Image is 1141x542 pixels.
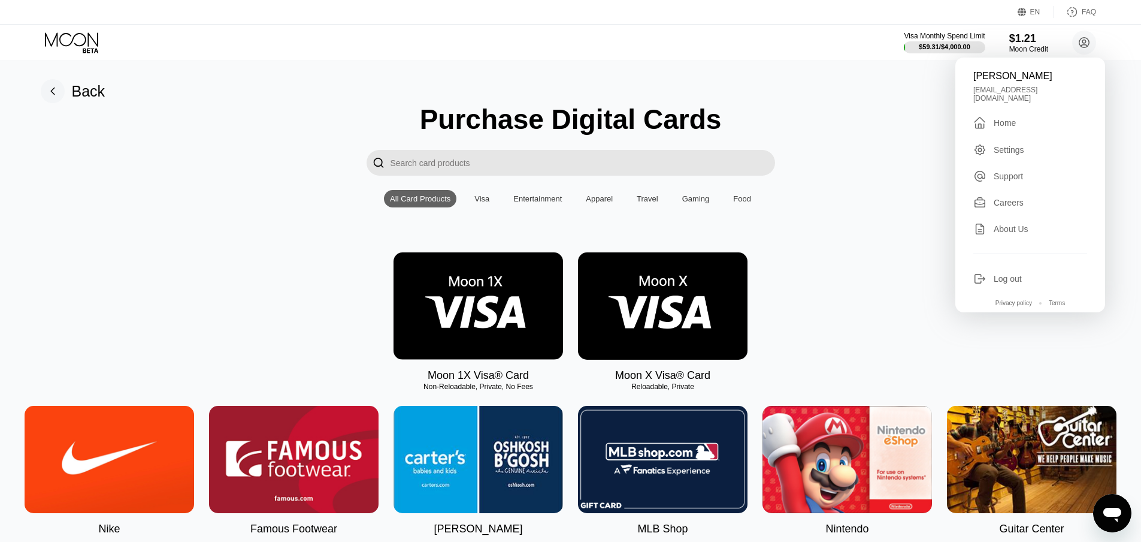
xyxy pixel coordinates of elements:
[1009,45,1048,53] div: Moon Credit
[394,383,563,391] div: Non-Reloadable, Private, No Fees
[391,150,775,176] input: Search card products
[428,369,529,382] div: Moon 1X Visa® Card
[973,196,1087,209] div: Careers
[1030,8,1040,16] div: EN
[994,171,1023,181] div: Support
[973,116,1087,130] div: Home
[999,523,1064,535] div: Guitar Center
[41,79,105,103] div: Back
[1018,6,1054,18] div: EN
[474,194,489,203] div: Visa
[919,43,970,50] div: $59.31 / $4,000.00
[973,71,1087,82] div: [PERSON_NAME]
[586,194,613,203] div: Apparel
[973,170,1087,183] div: Support
[420,103,722,135] div: Purchase Digital Cards
[904,32,985,40] div: Visa Monthly Spend Limit
[994,274,1022,284] div: Log out
[1054,6,1096,18] div: FAQ
[904,32,985,53] div: Visa Monthly Spend Limit$59.31/$4,000.00
[637,523,688,535] div: MLB Shop
[390,194,450,203] div: All Card Products
[676,190,716,207] div: Gaming
[973,116,986,130] div: 
[1049,300,1065,306] div: Terms
[973,86,1087,103] div: [EMAIL_ADDRESS][DOMAIN_NAME]
[434,523,522,535] div: [PERSON_NAME]
[973,143,1087,156] div: Settings
[98,523,120,535] div: Nike
[367,150,391,176] div: 
[733,194,751,203] div: Food
[973,222,1087,236] div: About Us
[994,145,1024,155] div: Settings
[682,194,710,203] div: Gaming
[384,190,456,207] div: All Card Products
[637,194,658,203] div: Travel
[995,300,1032,306] div: Privacy policy
[1093,494,1131,532] iframe: Button to launch messaging window, conversation in progress
[727,190,757,207] div: Food
[994,118,1016,128] div: Home
[468,190,495,207] div: Visa
[507,190,568,207] div: Entertainment
[994,198,1024,207] div: Careers
[578,383,747,391] div: Reloadable, Private
[1082,8,1096,16] div: FAQ
[615,369,710,382] div: Moon X Visa® Card
[1009,32,1048,45] div: $1.21
[250,523,337,535] div: Famous Footwear
[1009,32,1048,53] div: $1.21Moon Credit
[973,272,1087,285] div: Log out
[580,190,619,207] div: Apparel
[631,190,664,207] div: Travel
[72,83,105,100] div: Back
[373,156,385,170] div: 
[513,194,562,203] div: Entertainment
[994,224,1028,234] div: About Us
[825,523,868,535] div: Nintendo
